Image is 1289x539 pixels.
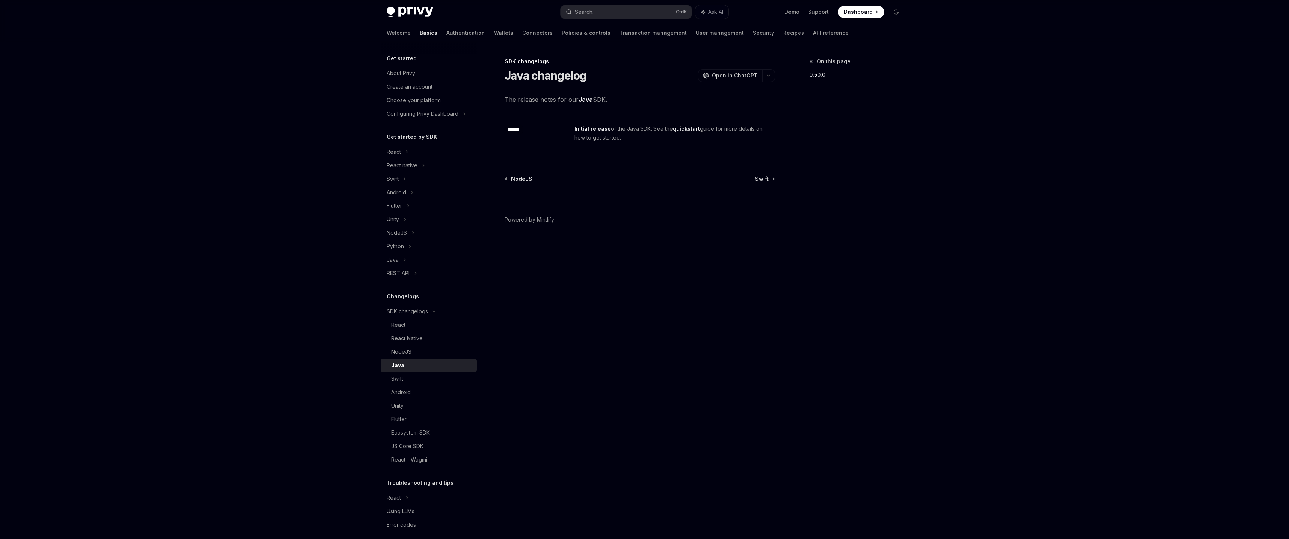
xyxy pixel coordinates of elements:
[381,439,477,453] a: JS Core SDK
[890,6,902,18] button: Toggle dark mode
[387,478,453,487] h5: Troubleshooting and tips
[420,24,437,42] a: Basics
[391,415,407,424] div: Flutter
[391,388,411,397] div: Android
[381,80,477,94] a: Create an account
[813,24,849,42] a: API reference
[381,359,477,372] a: Java
[387,269,410,278] div: REST API
[387,307,428,316] div: SDK changelogs
[753,24,774,42] a: Security
[695,5,728,19] button: Ask AI
[391,442,423,451] div: JS Core SDK
[387,96,441,105] div: Choose your platform
[698,69,762,82] button: Open in ChatGPT
[391,455,427,464] div: React - Wagmi
[381,453,477,466] a: React - Wagmi
[673,125,700,132] a: quickstart
[817,57,851,66] span: On this page
[387,292,419,301] h5: Changelogs
[387,255,399,264] div: Java
[381,332,477,345] a: React Native
[381,399,477,412] a: Unity
[387,507,414,516] div: Using LLMs
[381,345,477,359] a: NodeJS
[391,361,404,370] div: Java
[562,24,610,42] a: Policies & controls
[784,8,799,16] a: Demo
[494,24,513,42] a: Wallets
[387,228,407,237] div: NodeJS
[387,133,437,141] h5: Get started by SDK
[783,24,804,42] a: Recipes
[676,9,687,15] span: Ctrl K
[381,67,477,80] a: About Privy
[511,175,532,183] span: NodeJS
[391,334,423,343] div: React Native
[574,124,774,142] span: of the Java SDK. See the guide for more details on how to get started.
[391,374,403,383] div: Swift
[708,8,723,16] span: Ask AI
[522,24,553,42] a: Connectors
[387,54,417,63] h5: Get started
[619,24,687,42] a: Transaction management
[838,6,884,18] a: Dashboard
[381,505,477,518] a: Using LLMs
[381,318,477,332] a: React
[387,215,399,224] div: Unity
[387,161,417,170] div: React native
[391,401,404,410] div: Unity
[505,58,775,65] div: SDK changelogs
[391,428,430,437] div: Ecosystem SDK
[574,125,611,132] strong: Initial release
[575,7,596,16] div: Search...
[446,24,485,42] a: Authentication
[809,69,908,81] a: 0.50.0
[381,426,477,439] a: Ecosystem SDK
[381,412,477,426] a: Flutter
[505,69,587,82] h1: Java changelog
[844,8,873,16] span: Dashboard
[387,520,416,529] div: Error codes
[387,174,399,183] div: Swift
[808,8,829,16] a: Support
[755,175,769,183] span: Swift
[387,69,415,78] div: About Privy
[387,7,433,17] img: dark logo
[391,320,405,329] div: React
[381,386,477,399] a: Android
[387,242,404,251] div: Python
[387,201,402,210] div: Flutter
[505,94,775,105] span: The release notes for our SDK.
[696,24,744,42] a: User management
[755,175,774,183] a: Swift
[387,188,406,197] div: Android
[381,94,477,107] a: Choose your platform
[381,518,477,532] a: Error codes
[387,82,432,91] div: Create an account
[387,109,458,118] div: Configuring Privy Dashboard
[387,147,401,156] div: React
[505,175,532,183] a: NodeJS
[505,216,554,223] a: Powered by Mintlify
[391,347,411,356] div: NodeJS
[579,96,593,104] a: Java
[387,24,411,42] a: Welcome
[712,72,758,79] span: Open in ChatGPT
[561,5,692,19] button: Search...CtrlK
[381,372,477,386] a: Swift
[387,493,401,502] div: React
